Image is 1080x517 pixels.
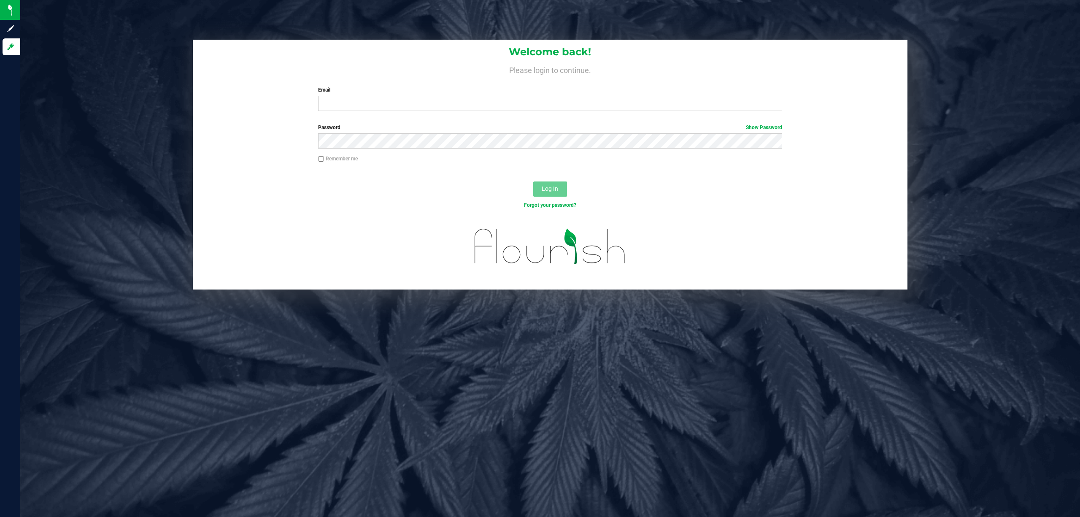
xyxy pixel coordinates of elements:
h1: Welcome back! [193,46,908,57]
h4: Please login to continue. [193,64,908,74]
button: Log In [533,181,567,197]
label: Email [318,86,782,94]
a: Show Password [746,125,782,130]
inline-svg: Sign up [6,24,15,33]
span: Password [318,125,340,130]
img: flourish_logo.svg [461,218,640,275]
label: Remember me [318,155,358,162]
input: Remember me [318,156,324,162]
a: Forgot your password? [524,202,576,208]
inline-svg: Log in [6,43,15,51]
span: Log In [542,185,558,192]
